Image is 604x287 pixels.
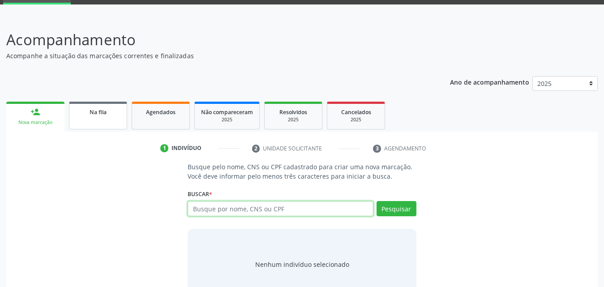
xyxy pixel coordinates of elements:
[201,108,253,116] span: Não compareceram
[30,107,40,117] div: person_add
[6,29,420,51] p: Acompanhamento
[255,260,349,269] div: Nenhum indivíduo selecionado
[341,108,371,116] span: Cancelados
[146,108,176,116] span: Agendados
[171,144,201,152] div: Indivíduo
[90,108,107,116] span: Na fila
[188,201,373,216] input: Busque por nome, CNS ou CPF
[188,187,212,201] label: Buscar
[334,116,378,123] div: 2025
[160,144,168,152] div: 1
[450,76,529,87] p: Ano de acompanhamento
[377,201,416,216] button: Pesquisar
[271,116,316,123] div: 2025
[188,162,416,181] p: Busque pelo nome, CNS ou CPF cadastrado para criar uma nova marcação. Você deve informar pelo men...
[201,116,253,123] div: 2025
[6,51,420,60] p: Acompanhe a situação das marcações correntes e finalizadas
[279,108,307,116] span: Resolvidos
[13,119,58,126] div: Nova marcação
